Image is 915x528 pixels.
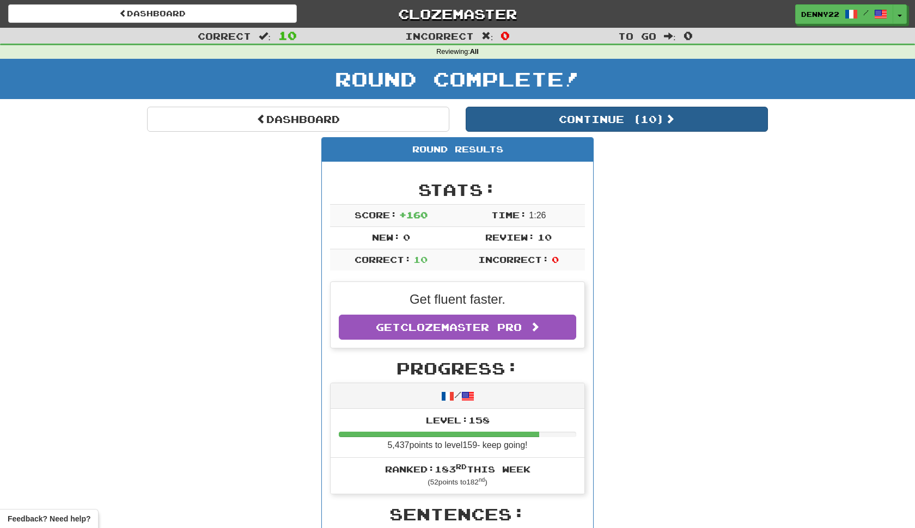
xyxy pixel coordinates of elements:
[684,29,693,42] span: 0
[4,68,911,90] h1: Round Complete!
[618,30,656,41] span: To go
[795,4,893,24] a: Denny22 /
[400,321,522,333] span: Clozemaster Pro
[863,9,869,16] span: /
[405,30,474,41] span: Incorrect
[426,415,490,425] span: Level: 158
[278,29,297,42] span: 10
[466,107,768,132] button: Continue (10)
[491,210,527,220] span: Time:
[538,232,552,242] span: 10
[664,32,676,41] span: :
[428,478,487,486] small: ( 52 points to 182 )
[456,463,467,470] sup: rd
[385,464,530,474] span: Ranked: 183 this week
[339,315,576,340] a: GetClozemaster Pro
[481,32,493,41] span: :
[355,210,397,220] span: Score:
[355,254,411,265] span: Correct:
[413,254,428,265] span: 10
[259,32,271,41] span: :
[801,9,839,19] span: Denny22
[470,48,479,56] strong: All
[399,210,428,220] span: + 160
[147,107,449,132] a: Dashboard
[479,477,485,483] sup: nd
[330,505,585,523] h2: Sentences:
[501,29,510,42] span: 0
[485,232,535,242] span: Review:
[372,232,400,242] span: New:
[198,30,251,41] span: Correct
[552,254,559,265] span: 0
[330,359,585,377] h2: Progress:
[331,383,584,409] div: /
[8,513,90,524] span: Open feedback widget
[330,181,585,199] h2: Stats:
[403,232,410,242] span: 0
[331,409,584,458] li: 5,437 points to level 159 - keep going!
[529,211,546,220] span: 1 : 26
[339,290,576,309] p: Get fluent faster.
[322,138,593,162] div: Round Results
[478,254,549,265] span: Incorrect:
[8,4,297,23] a: Dashboard
[313,4,602,23] a: Clozemaster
